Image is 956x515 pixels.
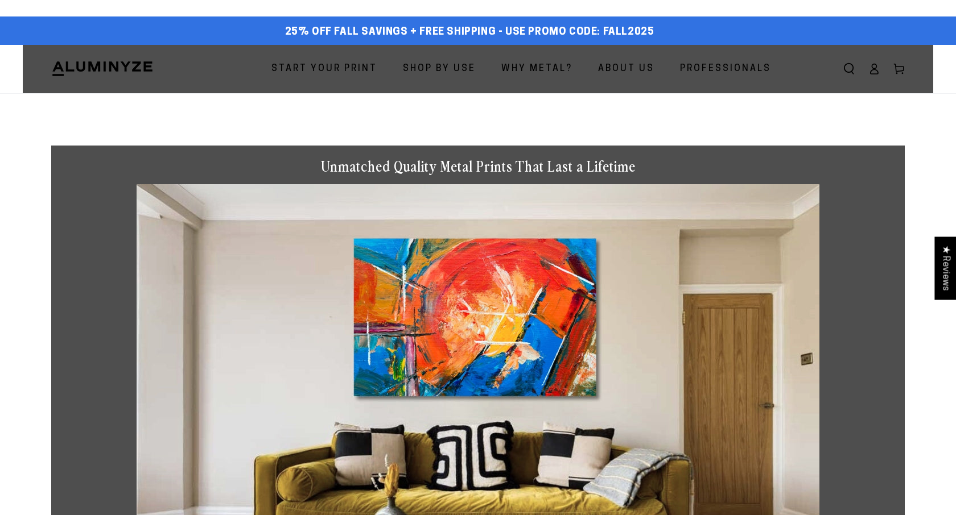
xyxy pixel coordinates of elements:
a: Shop By Use [394,54,484,84]
h1: Metal Prints [51,93,905,123]
div: Click to open Judge.me floating reviews tab [934,236,956,300]
span: Start Your Print [271,61,377,77]
span: Why Metal? [501,61,572,77]
summary: Search our site [836,56,862,81]
span: Shop By Use [403,61,476,77]
h1: Unmatched Quality Metal Prints That Last a Lifetime [137,157,819,176]
a: Why Metal? [493,54,581,84]
a: Start Your Print [263,54,386,84]
img: Aluminyze [51,60,154,77]
span: About Us [598,61,654,77]
a: About Us [590,54,663,84]
span: 25% off FALL Savings + Free Shipping - Use Promo Code: FALL2025 [285,26,654,39]
span: Professionals [680,61,771,77]
a: Professionals [671,54,780,84]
